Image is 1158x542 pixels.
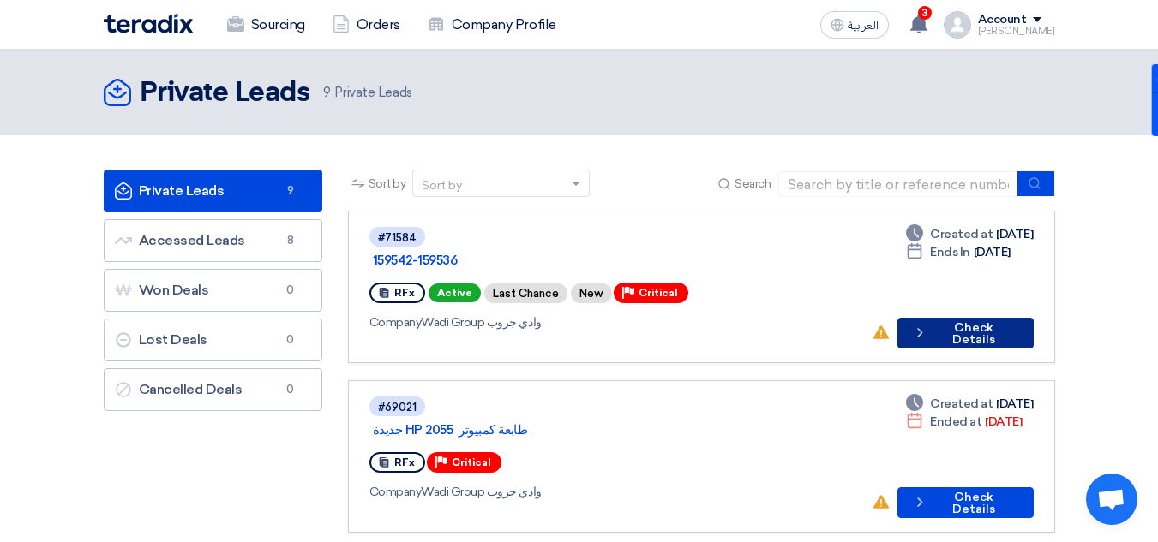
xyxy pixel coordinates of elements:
span: Critical [452,456,491,468]
a: Cancelled Deals0 [104,368,322,411]
span: RFx [394,287,415,299]
div: Wadi Group وادي جروب [369,483,859,501]
a: 159542-159536 [373,253,801,268]
span: Active [429,283,481,302]
div: [DATE] [906,225,1033,243]
span: Private Leads [323,83,411,103]
a: Accessed Leads8 [104,219,322,262]
span: 9 [280,182,301,200]
a: Private Leads9 [104,170,322,212]
span: 8 [280,232,301,249]
a: Won Deals0 [104,269,322,312]
input: Search by title or reference number [778,171,1018,197]
div: [DATE] [906,413,1022,431]
button: العربية [820,11,889,39]
div: [PERSON_NAME] [978,27,1055,36]
a: Sourcing [213,6,319,44]
span: Critical [639,287,678,299]
span: Ended at [930,413,981,431]
span: Created at [930,225,993,243]
a: Orders [319,6,414,44]
span: Sort by [369,175,406,193]
span: 9 [323,85,331,100]
div: New [571,283,612,303]
div: [DATE] [906,395,1033,413]
span: 0 [280,282,301,299]
div: Account [978,13,1027,27]
span: Created at [930,395,993,413]
a: Lost Deals0 [104,319,322,361]
a: Company Profile [414,6,570,44]
div: #69021 [378,402,417,413]
h2: Private Leads [140,76,310,110]
span: Company [369,485,422,499]
div: Open chat [1086,474,1137,525]
span: Search [735,175,771,193]
span: العربية [848,20,879,32]
div: [DATE] [906,243,1011,261]
span: Company [369,315,422,330]
span: 0 [280,331,301,348]
div: Wadi Group وادي جروب [369,313,859,331]
div: Sort by [422,176,462,194]
a: طابعة كمبيوتر 2055 HP جديدة [373,422,801,438]
div: #71584 [378,232,417,243]
button: Check Details [897,487,1033,518]
span: Ends In [930,243,970,261]
img: profile_test.png [944,11,971,39]
button: Check Details [897,318,1033,348]
span: RFx [394,456,415,468]
img: Teradix logo [104,14,193,33]
div: Last Chance [484,283,567,303]
span: 0 [280,381,301,398]
span: 3 [918,6,932,20]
